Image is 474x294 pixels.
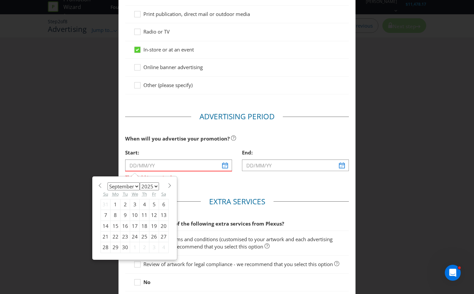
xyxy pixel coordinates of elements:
div: 4 [159,242,169,253]
abbr: Friday [152,191,156,197]
span: Short form terms and conditions (customised to your artwork and each advertising channel) - we re... [143,236,333,249]
div: End: [242,146,349,159]
div: 2 [120,199,130,210]
div: 30 [120,242,130,253]
div: 8 [111,210,120,221]
div: 16 [120,221,130,231]
span: Review of artwork for legal compliance - we recommend that you select this option [143,261,333,267]
div: 3 [149,242,159,253]
abbr: Monday [112,191,119,197]
div: 20 [159,221,169,231]
div: 21 [101,232,111,242]
div: 18 [140,221,149,231]
div: 23 [120,232,130,242]
div: 13 [159,210,169,221]
div: 14 [101,221,111,231]
div: 4 [140,199,149,210]
div: 10 [130,210,140,221]
span: Radio or TV [143,28,170,35]
legend: Advertising Period [191,111,283,122]
span: Other (please specify) [143,82,193,88]
div: 24 [130,232,140,242]
div: 22 [111,232,120,242]
div: 19 [149,221,159,231]
abbr: Sunday [103,191,108,197]
div: Start: [125,146,232,159]
span: In-store or at an event [143,46,194,53]
abbr: Saturday [161,191,166,197]
div: 2 [140,242,149,253]
span: Would you like any of the following extra services from Plexus? [125,220,284,227]
div: 25 [140,232,149,242]
div: 15 [111,221,120,231]
div: 27 [159,232,169,242]
span: Print publication, direct mail or outdoor media [143,11,250,17]
div: 9 [120,210,130,221]
div: 29 [111,242,120,253]
input: DD/MM/YY [242,159,349,171]
abbr: Tuesday [123,191,128,197]
div: 28 [101,242,111,253]
legend: Extra Services [201,196,274,207]
strong: No [143,279,150,285]
div: 3 [130,199,140,210]
div: 5 [149,199,159,210]
iframe: Intercom live chat [445,265,461,281]
input: DD/MM/YY [125,159,232,171]
div: 1 [111,199,120,210]
div: 1 [130,242,140,253]
div: 17 [130,221,140,231]
div: 6 [159,199,169,210]
span: This field is required [125,171,232,181]
div: 11 [140,210,149,221]
div: 26 [149,232,159,242]
span: Online banner advertising [143,64,203,70]
abbr: Wednesday [132,191,138,197]
div: 12 [149,210,159,221]
span: When will you advertise your promotion? [125,135,230,142]
div: 31 [101,199,111,210]
abbr: Thursday [142,191,147,197]
div: 7 [101,210,111,221]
